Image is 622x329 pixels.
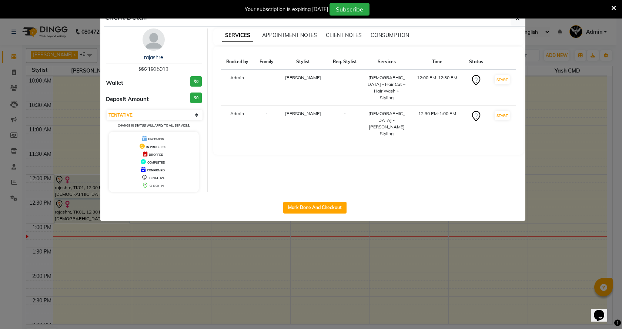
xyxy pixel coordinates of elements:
[147,168,165,172] span: CONFIRMED
[279,54,327,70] th: Stylist
[326,32,362,38] span: CLIENT NOTES
[495,75,510,84] button: START
[327,70,363,106] td: -
[106,79,123,87] span: Wallet
[221,70,254,106] td: Admin
[285,75,321,80] span: [PERSON_NAME]
[106,95,149,104] span: Deposit Amount
[411,54,464,70] th: Time
[149,176,165,180] span: TENTATIVE
[283,202,347,214] button: Mark Done And Checkout
[245,6,328,13] div: Your subscription is expiring [DATE]
[146,145,166,149] span: IN PROGRESS
[221,106,254,142] td: Admin
[495,111,510,120] button: START
[254,54,279,70] th: Family
[139,66,168,73] span: 9921935013
[367,110,406,137] div: [DEMOGRAPHIC_DATA] - [PERSON_NAME] Styling
[262,32,317,38] span: APPOINTMENT NOTES
[371,32,409,38] span: CONSUMPTION
[330,3,369,16] button: Subscribe
[222,29,253,42] span: SERVICES
[147,161,165,164] span: COMPLETED
[148,137,164,141] span: UPCOMING
[591,299,615,322] iframe: chat widget
[190,76,202,87] h3: ₹0
[221,54,254,70] th: Booked by
[149,153,163,157] span: DROPPED
[363,54,411,70] th: Services
[285,111,321,116] span: [PERSON_NAME]
[367,74,406,101] div: [DEMOGRAPHIC_DATA] - Hair Cut + Hair Wash + Styling
[254,70,279,106] td: -
[411,106,464,142] td: 12:30 PM-1:00 PM
[254,106,279,142] td: -
[118,124,190,127] small: Change in status will apply to all services.
[327,54,363,70] th: Req. Stylist
[144,54,163,61] a: rajashre
[143,28,165,51] img: avatar
[150,184,164,188] span: CHECK-IN
[190,93,202,103] h3: ₹0
[411,70,464,106] td: 12:00 PM-12:30 PM
[464,54,489,70] th: Status
[327,106,363,142] td: -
